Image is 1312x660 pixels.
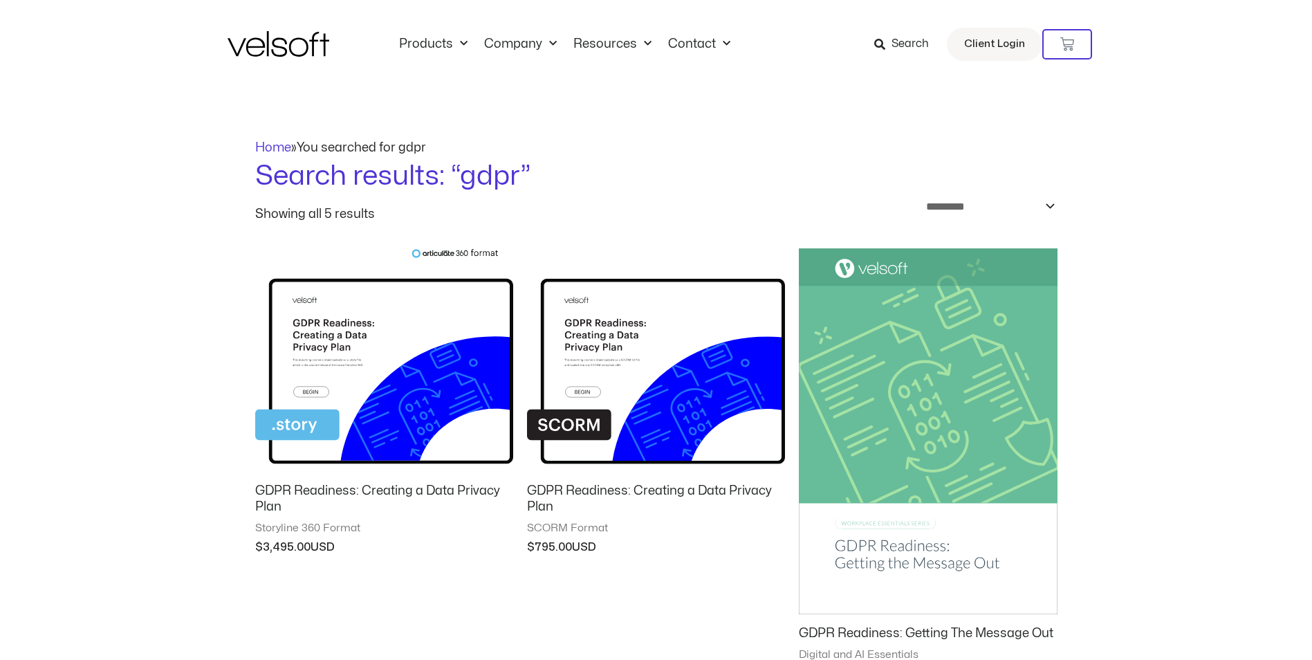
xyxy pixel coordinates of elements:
img: GDPR Readiness: Creating a Data Privacy Plan [255,248,513,473]
span: Client Login [964,35,1025,53]
span: $ [255,542,263,553]
span: Search [891,35,929,53]
a: GDPR Readiness: Creating a Data Privacy Plan [527,483,785,522]
img: GDPR Readiness: Getting The Message Out [799,248,1057,615]
a: Client Login [947,28,1042,61]
img: GDPR Readiness: Creating a Data Privacy Plan [527,248,785,473]
bdi: 795.00 [527,542,572,553]
a: GDPR Readiness: Getting The Message Out [799,625,1057,648]
nav: Menu [391,37,739,52]
a: GDPR Readiness: Creating a Data Privacy Plan [255,483,513,522]
span: $ [527,542,535,553]
h2: GDPR Readiness: Getting The Message Out [799,625,1057,641]
a: CompanyMenu Toggle [476,37,565,52]
a: ResourcesMenu Toggle [565,37,660,52]
h2: GDPR Readiness: Creating a Data Privacy Plan [255,483,513,515]
img: Velsoft Training Materials [228,31,329,57]
span: You searched for gdpr [297,142,426,154]
select: Shop order [917,196,1057,217]
bdi: 3,495.00 [255,542,311,553]
a: Home [255,142,291,154]
a: ContactMenu Toggle [660,37,739,52]
a: ProductsMenu Toggle [391,37,476,52]
h2: GDPR Readiness: Creating a Data Privacy Plan [527,483,785,515]
span: SCORM Format [527,522,785,535]
h1: Search results: “gdpr” [255,157,1057,196]
a: Search [874,33,939,56]
span: Storyline 360 Format [255,522,513,535]
p: Showing all 5 results [255,208,375,221]
span: » [255,142,426,154]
